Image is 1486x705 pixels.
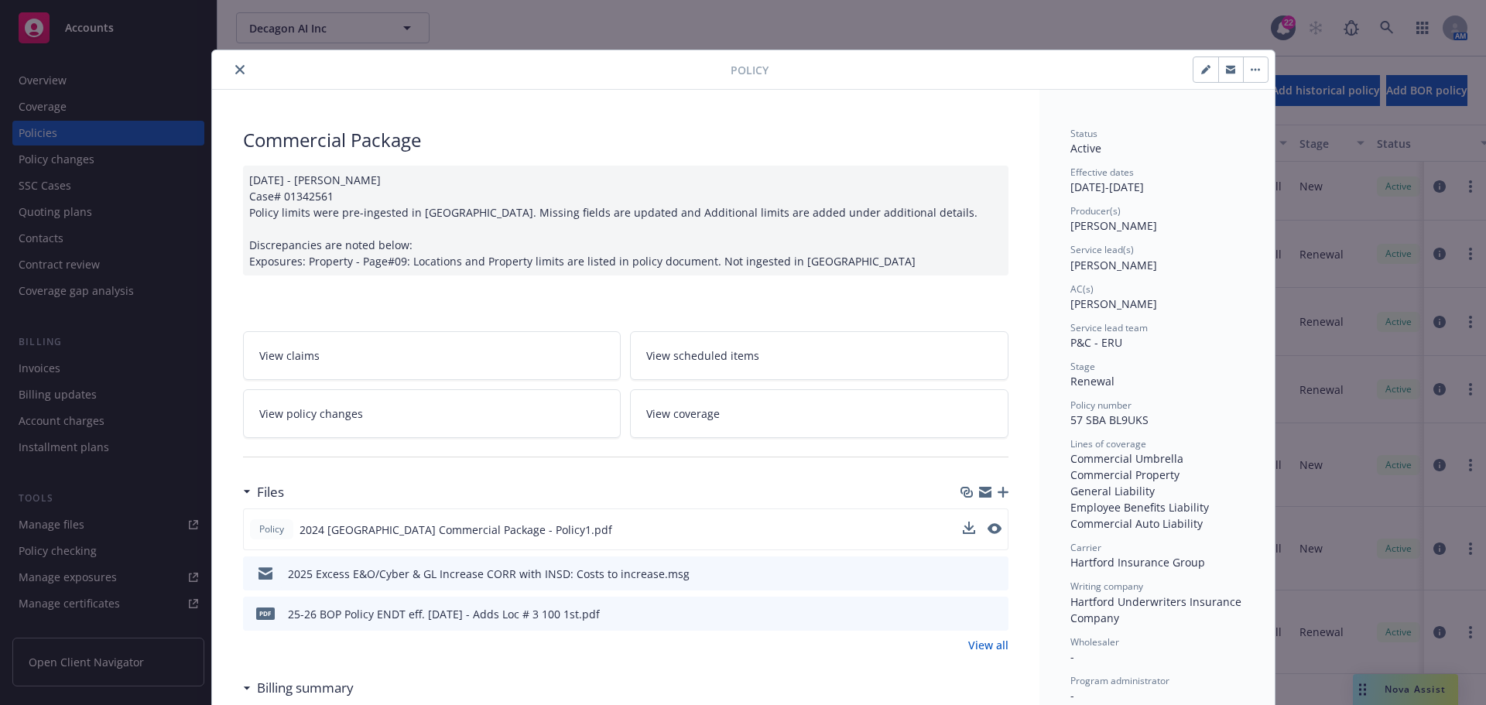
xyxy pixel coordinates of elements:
div: Commercial Property [1070,467,1244,483]
span: pdf [256,607,275,619]
button: download file [963,522,975,538]
span: Carrier [1070,541,1101,554]
span: Service lead(s) [1070,243,1134,256]
span: AC(s) [1070,282,1094,296]
span: Stage [1070,360,1095,373]
div: 2025 Excess E&O/Cyber & GL Increase CORR with INSD: Costs to increase.msg [288,566,690,582]
span: Renewal [1070,374,1114,388]
span: Lines of coverage [1070,437,1146,450]
div: Billing summary [243,678,354,698]
span: - [1070,688,1074,703]
h3: Files [257,482,284,502]
span: Writing company [1070,580,1143,593]
span: View scheduled items [646,347,759,364]
span: - [1070,649,1074,664]
button: preview file [988,523,1002,534]
span: Hartford Insurance Group [1070,555,1205,570]
span: Program administrator [1070,674,1169,687]
span: [PERSON_NAME] [1070,258,1157,272]
a: View policy changes [243,389,621,438]
a: View scheduled items [630,331,1008,380]
span: Policy number [1070,399,1132,412]
span: P&C - ERU [1070,335,1122,350]
div: [DATE] - [DATE] [1070,166,1244,195]
span: Wholesaler [1070,635,1119,649]
span: View coverage [646,406,720,422]
span: Hartford Underwriters Insurance Company [1070,594,1245,625]
button: close [231,60,249,79]
span: [PERSON_NAME] [1070,296,1157,311]
span: View claims [259,347,320,364]
div: Commercial Auto Liability [1070,515,1244,532]
span: Status [1070,127,1097,140]
button: download file [964,566,976,582]
a: View coverage [630,389,1008,438]
span: [PERSON_NAME] [1070,218,1157,233]
button: download file [964,606,976,622]
div: 25-26 BOP Policy ENDT eff. [DATE] - Adds Loc # 3 100 1st.pdf [288,606,600,622]
span: 57 SBA BL9UKS [1070,412,1149,427]
a: View claims [243,331,621,380]
div: Files [243,482,284,502]
span: Effective dates [1070,166,1134,179]
div: Commercial Umbrella [1070,450,1244,467]
button: preview file [988,522,1002,538]
h3: Billing summary [257,678,354,698]
span: 2024 [GEOGRAPHIC_DATA] Commercial Package - Policy1.pdf [300,522,612,538]
div: General Liability [1070,483,1244,499]
div: Commercial Package [243,127,1008,153]
span: Policy [731,62,769,78]
a: View all [968,637,1008,653]
div: [DATE] - [PERSON_NAME] Case# 01342561 Policy limits were pre-ingested in [GEOGRAPHIC_DATA]. Missi... [243,166,1008,275]
div: Employee Benefits Liability [1070,499,1244,515]
button: download file [963,522,975,534]
span: View policy changes [259,406,363,422]
span: Active [1070,141,1101,156]
button: preview file [988,606,1002,622]
span: Policy [256,522,287,536]
span: Service lead team [1070,321,1148,334]
span: Producer(s) [1070,204,1121,217]
button: preview file [988,566,1002,582]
